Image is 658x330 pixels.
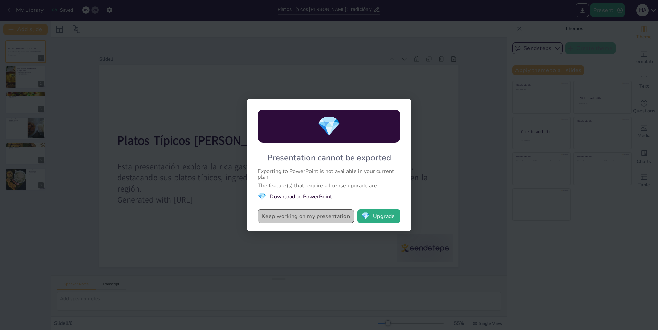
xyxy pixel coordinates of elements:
[317,113,341,139] span: diamond
[258,192,400,201] li: Download to PowerPoint
[357,209,400,223] button: diamondUpgrade
[258,192,266,201] span: diamond
[258,183,400,188] div: The feature(s) that require a license upgrade are:
[361,213,370,220] span: diamond
[267,152,391,163] div: Presentation cannot be exported
[258,209,354,223] button: Keep working on my presentation
[258,169,400,180] div: Exporting to PowerPoint is not available in your current plan.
